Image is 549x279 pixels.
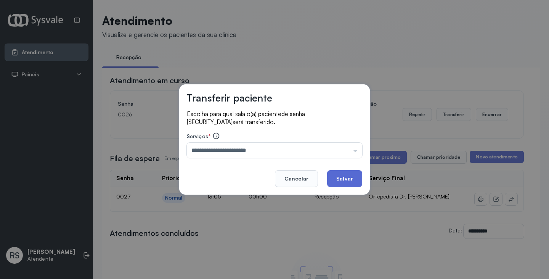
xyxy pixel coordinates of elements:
p: Escolha para qual sala o(a) paciente será transferido. [187,110,362,126]
span: de senha [SECURITY_DATA] [187,110,305,126]
span: Serviços [187,133,208,139]
h3: Transferir paciente [187,92,272,104]
button: Cancelar [275,170,318,187]
button: Salvar [327,170,362,187]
